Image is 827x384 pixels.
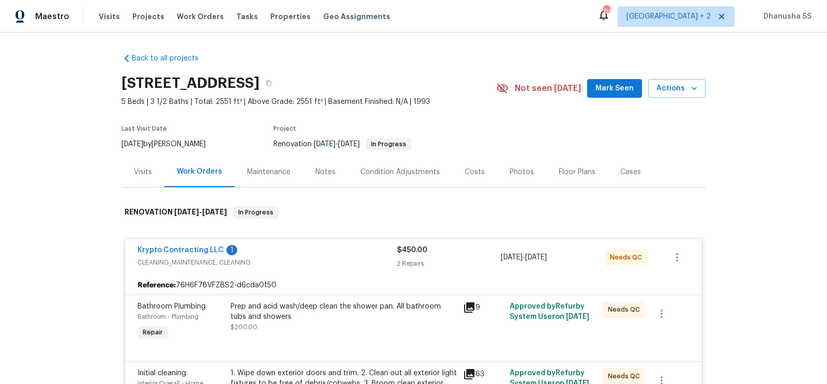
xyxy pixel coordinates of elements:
span: Tasks [236,13,258,20]
a: Krypto Contracting LLC [137,247,224,254]
div: 63 [463,368,503,380]
span: In Progress [234,207,278,218]
span: CLEANING_MAINTENANCE, CLEANING [137,257,397,268]
h6: RENOVATION [125,206,227,219]
div: Floor Plans [559,167,595,177]
span: Repair [139,327,167,337]
span: $450.00 [397,247,427,254]
span: Renovation [273,141,411,148]
span: [DATE] [202,208,227,216]
div: by [PERSON_NAME] [121,138,218,150]
button: Actions [648,79,706,98]
span: Approved by Refurby System User on [510,303,589,320]
div: Photos [510,167,534,177]
div: Notes [315,167,335,177]
span: [DATE] [525,254,547,261]
span: [DATE] [121,141,143,148]
span: - [174,208,227,216]
span: Actions [656,82,697,95]
span: Not seen [DATE] [515,83,581,94]
div: Costs [465,167,485,177]
span: Project [273,126,296,132]
span: Needs QC [608,304,644,315]
span: Mark Seen [595,82,634,95]
span: Maestro [35,11,69,22]
span: Bathroom - Plumbing [137,314,198,320]
div: Condition Adjustments [360,167,440,177]
span: [DATE] [566,313,589,320]
div: Cases [620,167,641,177]
span: In Progress [367,141,410,147]
div: 9 [463,301,503,314]
div: RENOVATION [DATE]-[DATE]In Progress [121,196,706,229]
div: Visits [134,167,152,177]
b: Reference: [137,280,176,290]
button: Mark Seen [587,79,642,98]
h2: [STREET_ADDRESS] [121,78,259,88]
span: [DATE] [501,254,523,261]
span: Needs QC [608,371,644,381]
span: - [314,141,360,148]
a: Back to all projects [121,53,221,64]
span: $200.00 [231,324,257,330]
span: Dhanusha SS [759,11,811,22]
span: Properties [270,11,311,22]
div: Maintenance [247,167,290,177]
span: Last Visit Date [121,126,167,132]
span: Initial cleaning [137,370,186,377]
div: 2 Repairs [397,258,501,269]
span: Work Orders [177,11,224,22]
div: 76H6F78VFZBS2-d6cda0f50 [125,276,702,295]
span: [DATE] [314,141,335,148]
span: [DATE] [338,141,360,148]
div: 158 [603,6,610,17]
span: Needs QC [610,252,646,263]
span: Visits [99,11,120,22]
span: [DATE] [174,208,199,216]
span: - [501,252,547,263]
span: Bathroom Plumbing [137,303,206,310]
span: Projects [132,11,164,22]
div: 1 [226,245,237,255]
button: Copy Address [259,74,278,93]
div: Work Orders [177,166,222,177]
span: 5 Beds | 3 1/2 Baths | Total: 2551 ft² | Above Grade: 2551 ft² | Basement Finished: N/A | 1993 [121,97,496,107]
span: Geo Assignments [323,11,390,22]
span: [GEOGRAPHIC_DATA] + 2 [626,11,711,22]
div: Prep and acid wash/deep clean the shower pan. All bathroom tubs and showers [231,301,457,322]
